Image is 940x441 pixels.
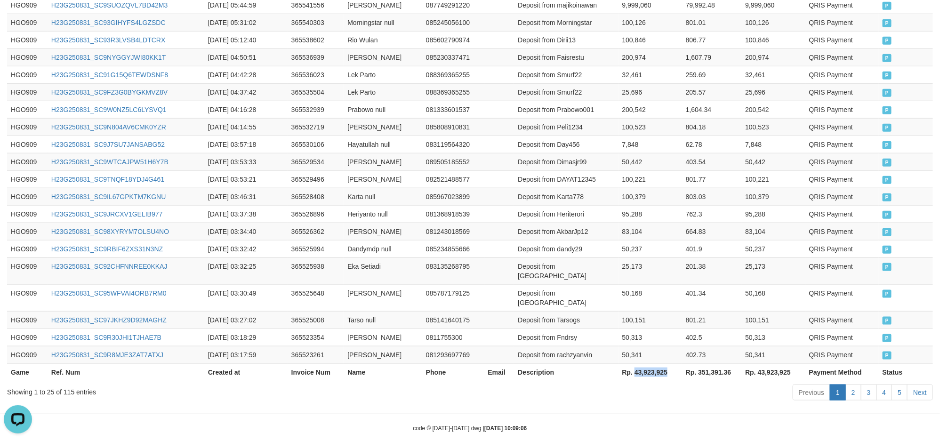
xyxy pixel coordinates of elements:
td: 365530106 [288,136,344,153]
span: PAID [883,89,892,97]
a: H23G250831_SC98XYRYM7OLSU4NO [51,228,169,235]
td: QRIS Payment [805,48,879,66]
td: 088369365255 [422,83,484,101]
td: [DATE] 05:12:40 [204,31,288,48]
td: Deposit from AkbarJp12 [514,223,618,240]
td: Deposit from Morningstar [514,14,618,31]
td: QRIS Payment [805,136,879,153]
td: 100,523 [741,118,805,136]
a: H23G250831_SC9R30JHI1TJHAE7B [51,334,161,341]
td: [DATE] 03:18:29 [204,329,288,346]
td: Deposit from [GEOGRAPHIC_DATA] [514,257,618,284]
td: 50,168 [741,284,805,311]
td: [PERSON_NAME] [344,223,422,240]
td: 50,341 [619,346,682,363]
td: [PERSON_NAME] [344,153,422,170]
td: 25,696 [619,83,682,101]
a: H23G250831_SC92CHFNNREE0KKAJ [51,263,168,270]
td: [DATE] 04:37:42 [204,83,288,101]
td: 085787179125 [422,284,484,311]
td: Dandymdp null [344,240,422,257]
th: Ref. Num [48,363,204,381]
a: H23G250831_SC9TNQF18YDJ4G461 [51,176,164,183]
td: 801.21 [682,311,741,329]
td: 50,237 [619,240,682,257]
a: H23G250831_SC9RBIF6ZXS31N3NZ [51,245,163,253]
td: 25,173 [619,257,682,284]
td: 95,288 [619,205,682,223]
td: 100,846 [741,31,805,48]
td: QRIS Payment [805,83,879,101]
td: 50,442 [619,153,682,170]
td: 081243018569 [422,223,484,240]
td: HGO909 [7,136,48,153]
th: Email [484,363,514,381]
td: QRIS Payment [805,240,879,257]
td: 081333601537 [422,101,484,118]
span: PAID [883,124,892,132]
td: 365525938 [288,257,344,284]
td: Deposit from Heriterori [514,205,618,223]
td: QRIS Payment [805,329,879,346]
a: 4 [876,385,892,401]
td: HGO909 [7,188,48,205]
span: PAID [883,106,892,114]
a: H23G250831_SC9JRCXV1GELIB977 [51,210,163,218]
td: 365525008 [288,311,344,329]
th: Description [514,363,618,381]
td: [DATE] 03:27:02 [204,311,288,329]
a: 2 [845,385,861,401]
td: 403.54 [682,153,741,170]
small: code © [DATE]-[DATE] dwg | [413,425,527,432]
td: [PERSON_NAME] [344,346,422,363]
td: [PERSON_NAME] [344,118,422,136]
th: Rp. 43,923,925 [741,363,805,381]
td: [DATE] 03:53:21 [204,170,288,188]
td: 085602790974 [422,31,484,48]
td: HGO909 [7,240,48,257]
td: 365525648 [288,284,344,311]
strong: [DATE] 10:09:06 [484,425,527,432]
td: 402.5 [682,329,741,346]
td: 83,104 [741,223,805,240]
td: 205.57 [682,83,741,101]
td: QRIS Payment [805,205,879,223]
td: 088369365255 [422,66,484,83]
td: 200,974 [619,48,682,66]
td: 801.01 [682,14,741,31]
td: HGO909 [7,118,48,136]
td: Morningstar null [344,14,422,31]
td: 801.77 [682,170,741,188]
span: PAID [883,176,892,184]
a: Previous [793,385,830,401]
td: Deposit from Faisrestu [514,48,618,66]
a: H23G250831_SC9NYGGYJWI80KK1T [51,54,166,61]
td: QRIS Payment [805,311,879,329]
span: PAID [883,263,892,271]
td: [DATE] 03:34:40 [204,223,288,240]
td: 365540303 [288,14,344,31]
td: Prabowo null [344,101,422,118]
td: Deposit from DAYAT12345 [514,170,618,188]
th: Status [879,363,933,381]
td: 200,542 [619,101,682,118]
td: QRIS Payment [805,284,879,311]
td: 365525994 [288,240,344,257]
td: Deposit from Peli1234 [514,118,618,136]
td: [DATE] 03:30:49 [204,284,288,311]
td: 762.3 [682,205,741,223]
td: 365536023 [288,66,344,83]
td: 62.78 [682,136,741,153]
td: HGO909 [7,284,48,311]
td: 200,542 [741,101,805,118]
td: 081368918539 [422,205,484,223]
td: 100,221 [741,170,805,188]
td: 085141640175 [422,311,484,329]
th: Rp. 351,391.36 [682,363,741,381]
th: Created at [204,363,288,381]
td: Deposit from dandy29 [514,240,618,257]
td: 100,846 [619,31,682,48]
td: 085808910831 [422,118,484,136]
td: 200,974 [741,48,805,66]
td: 085967023899 [422,188,484,205]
